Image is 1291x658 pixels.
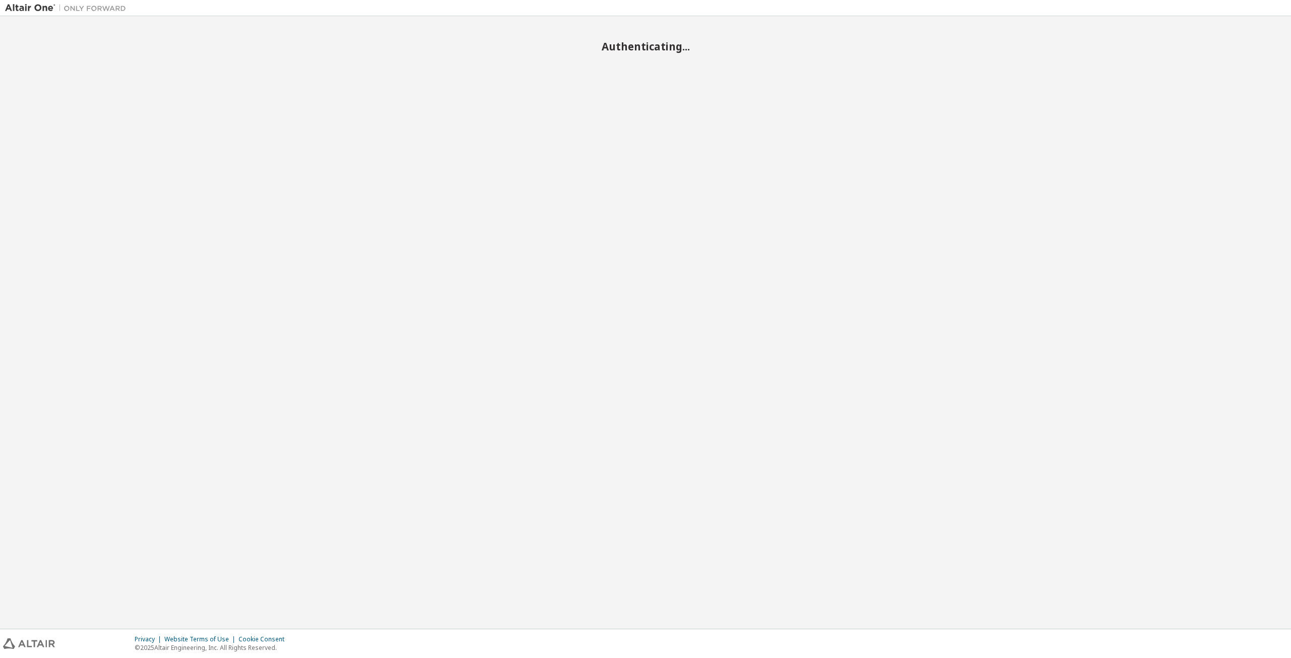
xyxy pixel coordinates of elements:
img: altair_logo.svg [3,638,55,649]
h2: Authenticating... [5,40,1286,53]
div: Cookie Consent [239,635,290,643]
div: Privacy [135,635,164,643]
img: Altair One [5,3,131,13]
p: © 2025 Altair Engineering, Inc. All Rights Reserved. [135,643,290,652]
div: Website Terms of Use [164,635,239,643]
